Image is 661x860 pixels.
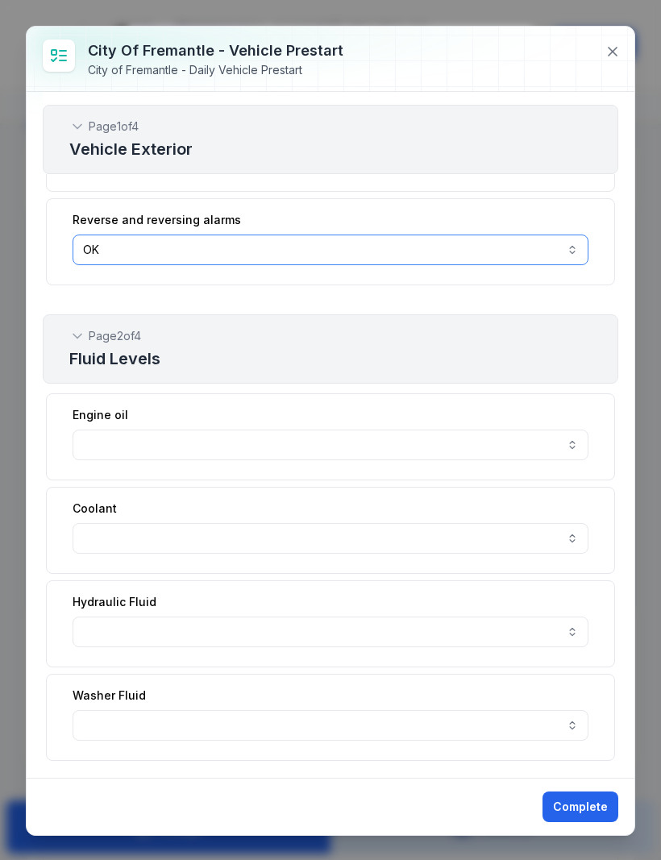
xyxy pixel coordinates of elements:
label: Hydraulic Fluid [73,594,156,610]
label: Engine oil [73,407,128,423]
h3: City of Fremantle - Vehicle Prestart [88,39,343,62]
label: Washer Fluid [73,688,146,704]
label: Coolant [73,501,117,517]
span: Page 2 of 4 [89,328,141,344]
button: OK [73,235,588,265]
h2: Fluid Levels [69,347,592,370]
div: City of Fremantle - Daily Vehicle Prestart [88,62,343,78]
h2: Vehicle Exterior [69,138,592,160]
label: Reverse and reversing alarms [73,212,241,228]
button: Complete [543,791,618,822]
span: Page 1 of 4 [89,118,139,135]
